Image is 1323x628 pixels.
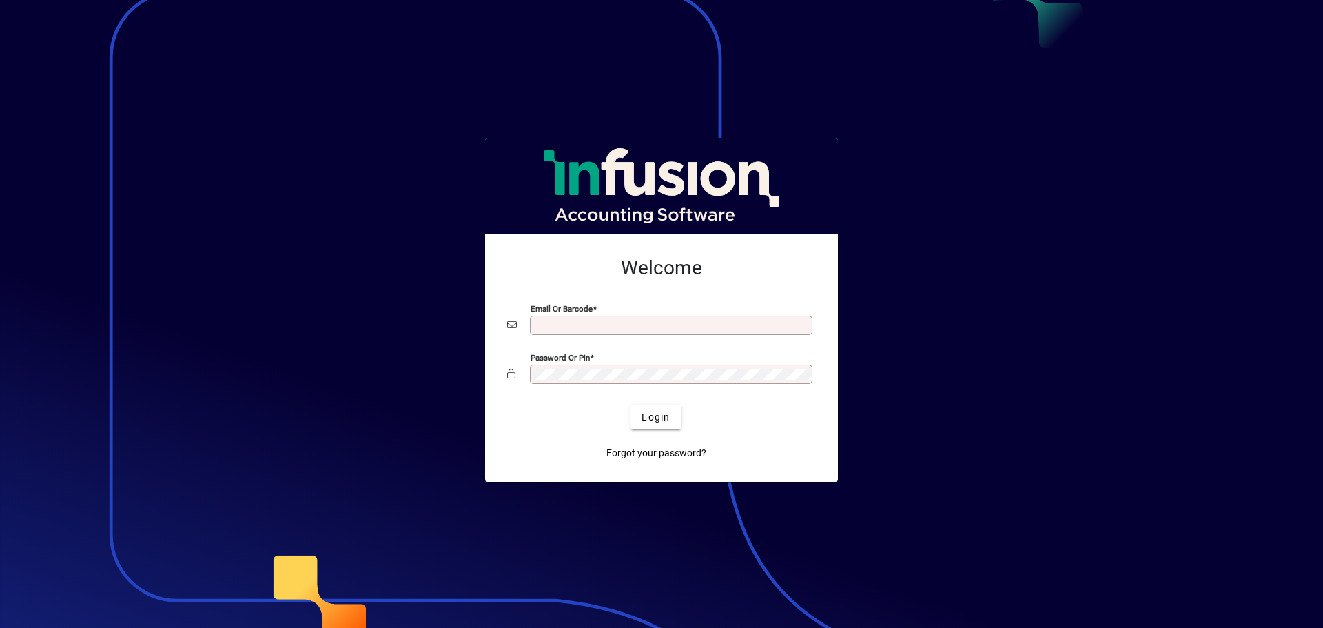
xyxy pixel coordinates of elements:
[642,410,670,425] span: Login
[507,256,816,280] h2: Welcome
[630,405,681,429] button: Login
[606,446,706,460] span: Forgot your password?
[531,353,590,363] mat-label: Password or Pin
[601,440,712,465] a: Forgot your password?
[531,304,593,314] mat-label: Email or Barcode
